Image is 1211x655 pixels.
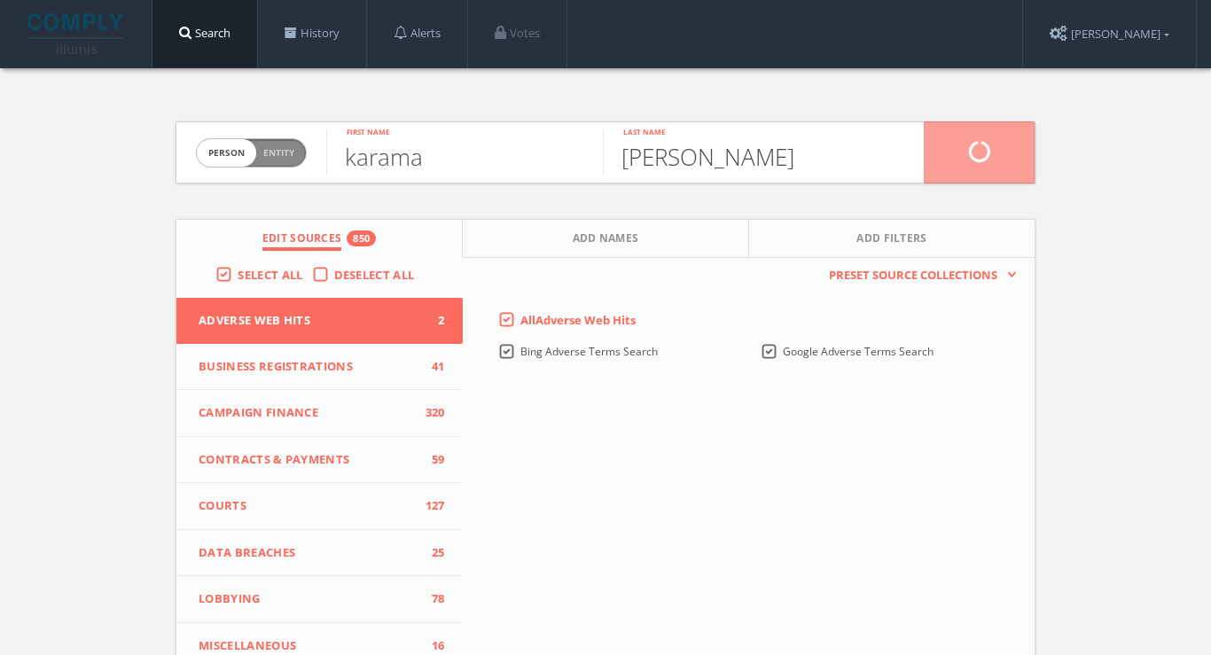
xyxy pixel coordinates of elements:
img: illumis [27,13,127,54]
span: Google Adverse Terms Search [783,344,934,359]
button: Adverse Web Hits2 [176,298,463,344]
span: Preset Source Collections [820,267,1006,285]
span: Campaign Finance [199,404,418,422]
span: 25 [418,544,445,562]
button: Edit Sources850 [176,220,463,258]
span: Select All [238,267,302,283]
span: Adverse Web Hits [199,312,418,330]
span: Add Names [573,230,639,251]
span: Deselect All [334,267,415,283]
button: Add Filters [749,220,1035,258]
span: Lobbying [199,590,418,608]
span: 320 [418,404,445,422]
span: Add Filters [856,230,927,251]
span: Contracts & Payments [199,451,418,469]
span: Business Registrations [199,358,418,376]
button: Lobbying78 [176,576,463,623]
span: Entity [263,146,294,160]
button: Campaign Finance320 [176,390,463,437]
span: 59 [418,451,445,469]
div: 850 [347,230,376,246]
span: Bing Adverse Terms Search [520,344,658,359]
button: Data Breaches25 [176,530,463,577]
button: Preset Source Collections [820,267,1017,285]
span: Courts [199,497,418,515]
span: 16 [418,637,445,655]
button: Courts127 [176,483,463,530]
span: person [197,139,256,167]
span: Data Breaches [199,544,418,562]
span: All Adverse Web Hits [520,312,636,328]
span: 2 [418,312,445,330]
span: Miscellaneous [199,637,418,655]
span: 41 [418,358,445,376]
button: Add Names [463,220,749,258]
span: 127 [418,497,445,515]
span: Edit Sources [262,230,342,251]
button: Contracts & Payments59 [176,437,463,484]
button: Business Registrations41 [176,344,463,391]
span: 78 [418,590,445,608]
